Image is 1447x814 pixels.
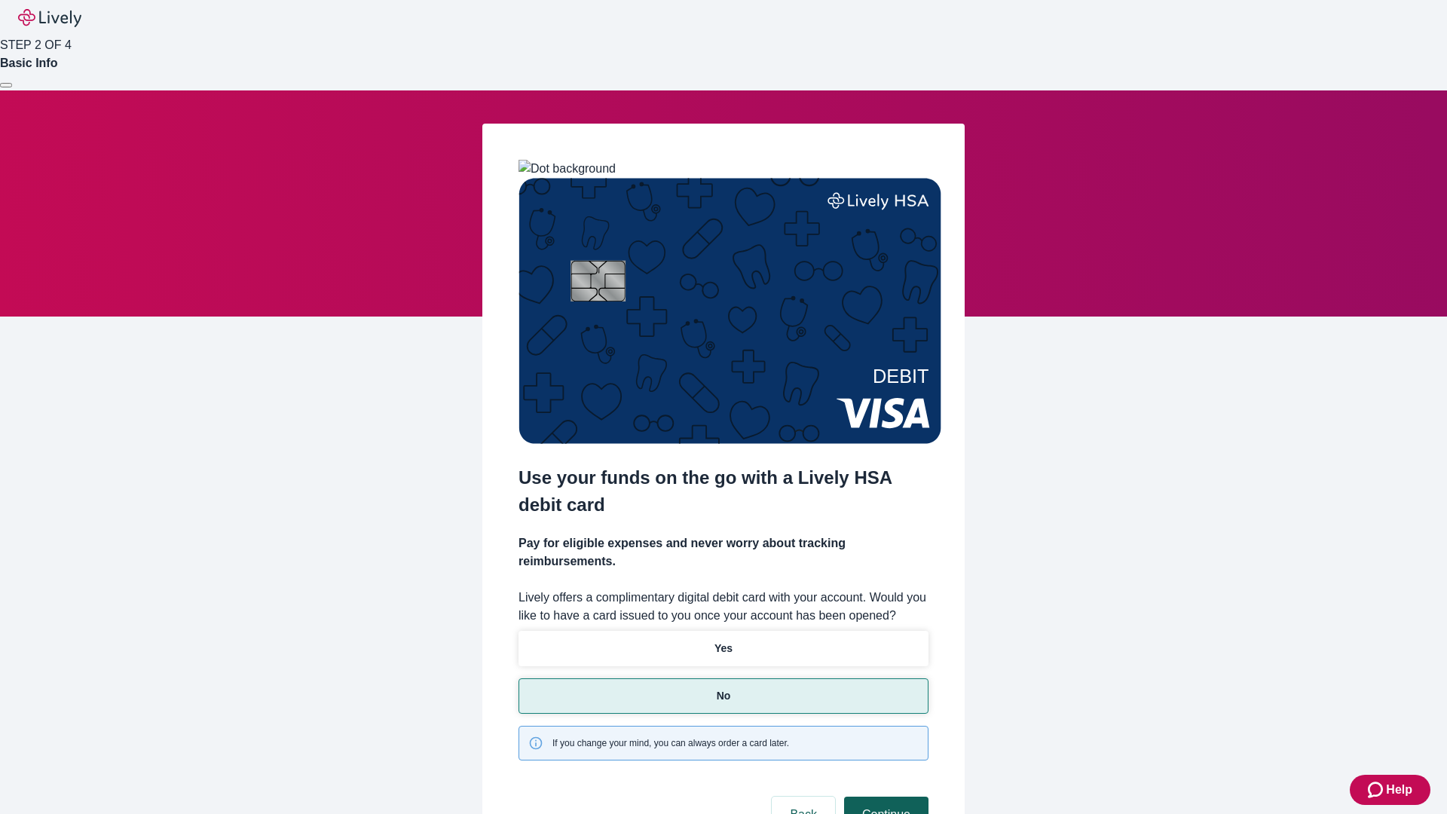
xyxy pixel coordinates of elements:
h2: Use your funds on the go with a Lively HSA debit card [519,464,928,519]
img: Debit card [519,178,941,444]
label: Lively offers a complimentary digital debit card with your account. Would you like to have a card... [519,589,928,625]
p: Yes [714,641,733,656]
span: If you change your mind, you can always order a card later. [552,736,789,750]
button: Zendesk support iconHelp [1350,775,1430,805]
button: Yes [519,631,928,666]
button: No [519,678,928,714]
svg: Zendesk support icon [1368,781,1386,799]
span: Help [1386,781,1412,799]
img: Lively [18,9,81,27]
img: Dot background [519,160,616,178]
h4: Pay for eligible expenses and never worry about tracking reimbursements. [519,534,928,571]
p: No [717,688,731,704]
